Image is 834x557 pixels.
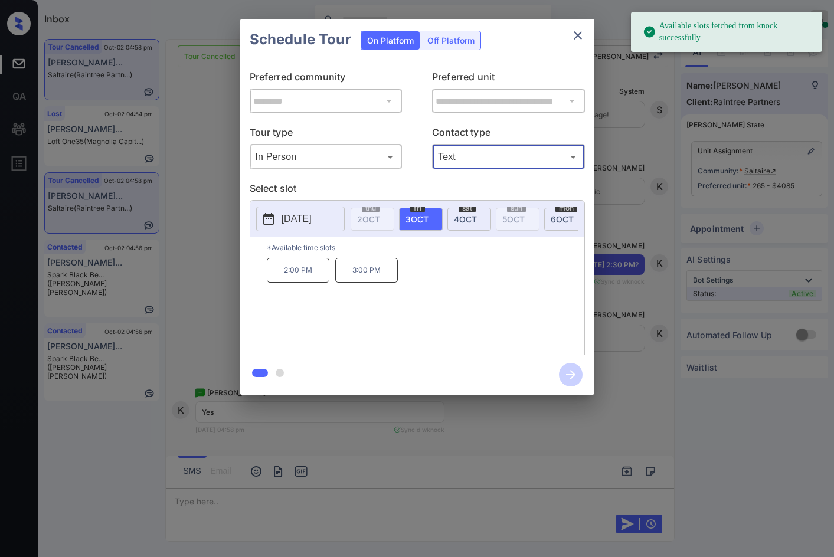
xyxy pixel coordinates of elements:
[643,15,813,48] div: Available slots fetched from knock successfully
[335,258,398,283] p: 3:00 PM
[544,208,588,231] div: date-select
[432,125,585,144] p: Contact type
[253,147,400,166] div: In Person
[240,19,361,60] h2: Schedule Tour
[552,359,590,390] button: btn-next
[250,181,585,200] p: Select slot
[267,258,329,283] p: 2:00 PM
[459,205,476,212] span: sat
[405,214,429,224] span: 3 OCT
[282,212,312,226] p: [DATE]
[250,70,403,89] p: Preferred community
[555,205,577,212] span: mon
[410,205,425,212] span: fri
[421,31,480,50] div: Off Platform
[435,147,582,166] div: Text
[551,214,574,224] span: 6 OCT
[447,208,491,231] div: date-select
[256,207,345,231] button: [DATE]
[566,24,590,47] button: close
[267,237,584,258] p: *Available time slots
[454,214,477,224] span: 4 OCT
[399,208,443,231] div: date-select
[432,70,585,89] p: Preferred unit
[361,31,420,50] div: On Platform
[250,125,403,144] p: Tour type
